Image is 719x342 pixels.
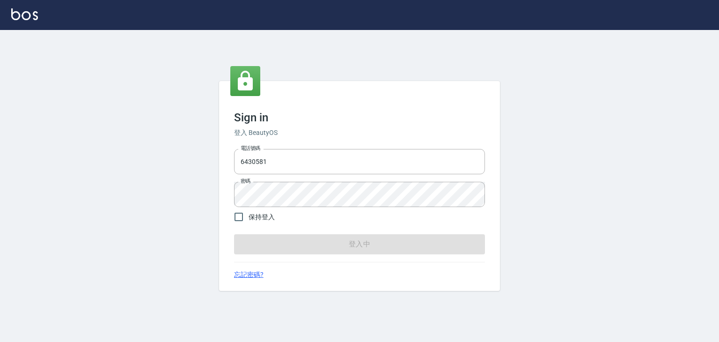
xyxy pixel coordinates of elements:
[11,8,38,20] img: Logo
[234,270,264,280] a: 忘記密碼?
[241,145,260,152] label: 電話號碼
[241,178,250,185] label: 密碼
[234,111,485,124] h3: Sign in
[234,128,485,138] h6: 登入 BeautyOS
[249,212,275,222] span: 保持登入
